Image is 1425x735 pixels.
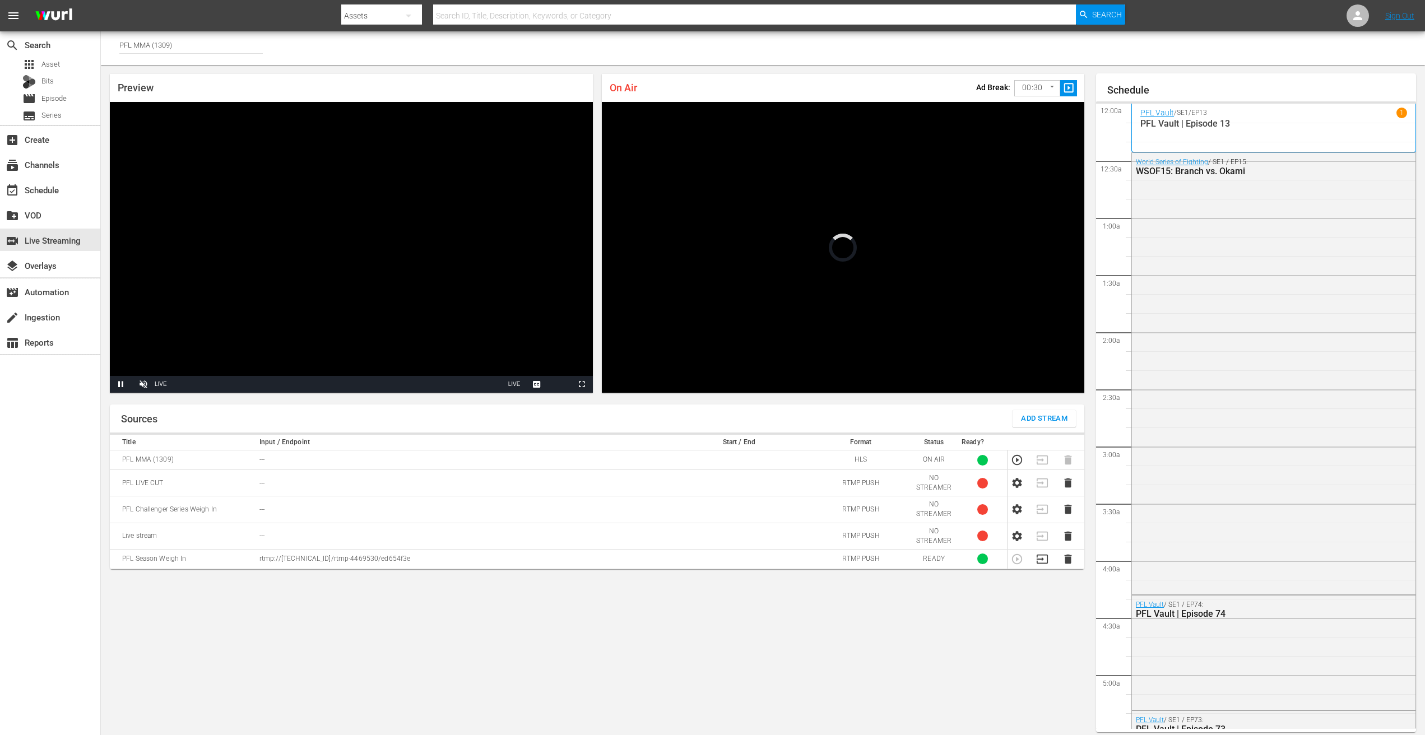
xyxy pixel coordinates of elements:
[909,450,958,470] td: ON AIR
[909,523,958,549] td: NO STREAMER
[570,376,593,393] button: Fullscreen
[132,376,155,393] button: Unmute
[1385,11,1414,20] a: Sign Out
[1400,109,1404,117] p: 1
[1140,118,1407,129] p: PFL Vault | Episode 13
[1011,454,1023,466] button: Preview Stream
[1036,553,1048,565] button: Transition
[27,3,81,29] img: ans4CAIJ8jUAAAAAAAAAAAAAAAAAAAAAAAAgQb4GAAAAAAAAAAAAAAAAAAAAAAAAJMjXAAAAAAAAAAAAAAAAAAAAAAAAgAT5G...
[7,9,20,22] span: menu
[22,92,36,105] span: Episode
[6,159,19,172] span: Channels
[909,496,958,523] td: NO STREAMER
[610,82,637,94] span: On Air
[1136,601,1356,619] div: / SE1 / EP74:
[909,470,958,496] td: NO STREAMER
[666,435,812,450] th: Start / End
[110,435,256,450] th: Title
[1177,109,1191,117] p: SE1 /
[1140,108,1174,117] a: PFL Vault
[1191,109,1207,117] p: EP13
[1011,477,1023,489] button: Configure
[6,209,19,222] span: VOD
[526,376,548,393] button: Captions
[110,450,256,470] td: PFL MMA (1309)
[1062,503,1074,515] button: Delete
[22,75,36,89] div: Bits
[1107,85,1416,96] h1: Schedule
[118,82,154,94] span: Preview
[259,554,663,564] p: rtmp://[TECHNICAL_ID]/rtmp-4469530/ed654f3e
[256,450,666,470] td: ---
[1013,410,1076,427] button: Add Stream
[1076,4,1125,25] button: Search
[812,470,909,496] td: RTMP PUSH
[909,435,958,450] th: Status
[1062,477,1074,489] button: Delete
[602,102,1085,393] div: Video Player
[1136,166,1356,176] div: WSOF15: Branch vs. Okami
[6,286,19,299] span: Automation
[1011,503,1023,515] button: Configure
[909,549,958,569] td: READY
[41,59,60,70] span: Asset
[256,470,666,496] td: ---
[256,496,666,523] td: ---
[110,496,256,523] td: PFL Challenger Series Weigh In
[1062,553,1074,565] button: Delete
[1174,109,1177,117] p: /
[1062,82,1075,95] span: slideshow_sharp
[1136,601,1164,608] a: PFL Vault
[812,549,909,569] td: RTMP PUSH
[6,184,19,197] span: Schedule
[958,435,1007,450] th: Ready?
[110,470,256,496] td: PFL LIVE CUT
[6,234,19,248] span: Live Streaming
[6,133,19,147] span: Create
[6,311,19,324] span: Ingestion
[1136,158,1356,176] div: / SE1 / EP15:
[1092,4,1122,25] span: Search
[1136,158,1208,166] a: World Series of Fighting
[22,58,36,71] span: Asset
[812,450,909,470] td: HLS
[1136,716,1356,734] div: / SE1 / EP73:
[503,376,526,393] button: Seek to live, currently playing live
[256,523,666,549] td: ---
[1011,530,1023,542] button: Configure
[6,336,19,350] span: table_chart
[41,93,67,104] span: Episode
[1136,608,1356,619] div: PFL Vault | Episode 74
[155,376,167,393] div: LIVE
[6,259,19,273] span: Overlays
[812,523,909,549] td: RTMP PUSH
[41,76,54,87] span: Bits
[812,496,909,523] td: RTMP PUSH
[1136,716,1164,724] a: PFL Vault
[110,376,132,393] button: Pause
[6,39,19,52] span: Search
[110,549,256,569] td: PFL Season Weigh In
[976,83,1010,92] p: Ad Break:
[110,102,593,393] div: Video Player
[548,376,570,393] button: Picture-in-Picture
[22,109,36,123] span: Series
[121,413,157,425] h1: Sources
[1062,530,1074,542] button: Delete
[1136,724,1356,734] div: PFL Vault | Episode 73
[256,435,666,450] th: Input / Endpoint
[110,523,256,549] td: Live stream
[508,381,521,387] span: LIVE
[812,435,909,450] th: Format
[1021,412,1067,425] span: Add Stream
[1014,77,1060,99] div: 00:30
[41,110,62,121] span: Series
